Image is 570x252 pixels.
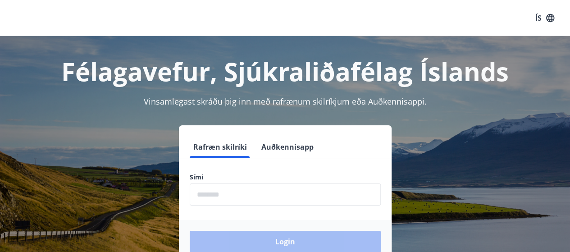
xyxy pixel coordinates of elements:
[190,136,251,158] button: Rafræn skilríki
[144,96,427,107] span: Vinsamlegast skráðu þig inn með rafrænum skilríkjum eða Auðkennisappi.
[258,136,317,158] button: Auðkennisapp
[11,54,559,88] h1: Félagavefur, Sjúkraliðafélag Íslands
[190,173,381,182] label: Sími
[530,10,559,26] button: ÍS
